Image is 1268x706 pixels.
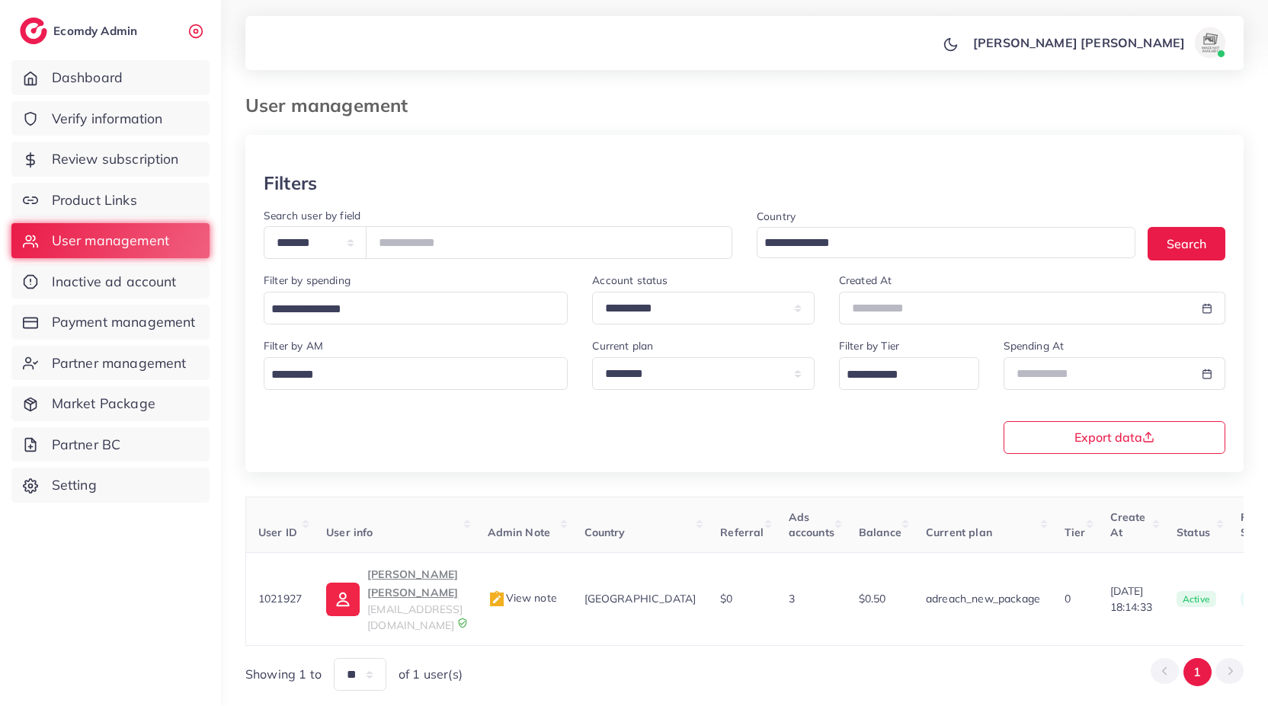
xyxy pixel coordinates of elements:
img: ic-user-info.36bf1079.svg [326,583,360,616]
ul: Pagination [1151,658,1244,686]
span: User info [326,526,373,539]
a: User management [11,223,210,258]
span: Product Links [52,190,137,210]
span: [GEOGRAPHIC_DATA] [584,592,696,605]
span: Partner management [52,353,187,373]
div: Search for option [264,292,568,324]
label: Account status [592,273,668,288]
span: active [1177,591,1216,608]
a: Partner management [11,346,210,381]
label: Filter by Tier [839,338,899,353]
a: Verify information [11,101,210,136]
span: Current plan [926,526,992,539]
span: 3 [789,592,795,605]
label: Search user by field [264,208,360,223]
div: Search for option [757,227,1135,258]
label: Current plan [592,338,653,353]
h3: User management [245,94,420,117]
h3: Filters [264,172,317,194]
label: Spending At [1004,338,1065,353]
p: [PERSON_NAME] [PERSON_NAME] [973,34,1185,52]
span: Ads accounts [789,510,834,539]
a: logoEcomdy Admin [20,18,141,44]
span: of 1 user(s) [399,666,463,683]
button: Go to page 1 [1183,658,1212,686]
a: Review subscription [11,142,210,177]
span: Dashboard [52,68,123,88]
a: Market Package [11,386,210,421]
span: User management [52,231,169,251]
span: Review subscription [52,149,179,169]
span: Partner BC [52,435,121,455]
a: Product Links [11,183,210,218]
span: $0 [720,592,732,605]
span: Setting [52,475,97,495]
label: Country [757,209,796,224]
a: Payment management [11,305,210,340]
a: Inactive ad account [11,264,210,299]
img: 9CAL8B2pu8EFxCJHYAAAAldEVYdGRhdGU6Y3JlYXRlADIwMjItMTItMDlUMDQ6NTg6MzkrMDA6MDBXSlgLAAAAJXRFWHRkYXR... [457,618,468,628]
span: adreach_new_package [926,592,1040,605]
p: [PERSON_NAME] [PERSON_NAME] [367,565,463,602]
img: avatar [1195,27,1225,58]
span: Export data [1074,431,1154,443]
input: Search for option [266,363,548,387]
img: admin_note.cdd0b510.svg [488,590,506,609]
a: [PERSON_NAME] [PERSON_NAME][EMAIL_ADDRESS][DOMAIN_NAME] [326,565,463,633]
label: Created At [839,273,892,288]
span: Market Package [52,394,155,414]
button: Search [1148,227,1225,260]
span: Country [584,526,626,539]
span: 0 [1065,592,1071,605]
span: Referral [720,526,764,539]
input: Search for option [759,232,1116,255]
span: [DATE] 18:14:33 [1110,583,1152,615]
span: Verify information [52,109,163,129]
a: Partner BC [11,427,210,462]
span: Status [1177,526,1210,539]
input: Search for option [841,363,959,387]
label: Filter by spending [264,273,351,288]
span: Payment management [52,312,196,332]
label: Filter by AM [264,338,323,353]
a: [PERSON_NAME] [PERSON_NAME]avatar [965,27,1231,58]
span: $0.50 [859,592,886,605]
span: 1021927 [258,592,302,605]
div: Search for option [839,357,979,390]
span: Inactive ad account [52,272,177,292]
span: Showing 1 to [245,666,322,683]
span: Tier [1065,526,1086,539]
h2: Ecomdy Admin [53,24,141,38]
a: Setting [11,468,210,503]
button: Export data [1004,421,1226,454]
span: User ID [258,526,297,539]
img: logo [20,18,47,44]
span: [EMAIL_ADDRESS][DOMAIN_NAME] [367,602,463,631]
div: Search for option [264,357,568,390]
span: Admin Note [488,526,551,539]
span: View note [488,591,557,605]
input: Search for option [266,298,548,321]
span: Balance [859,526,901,539]
span: Create At [1110,510,1146,539]
a: Dashboard [11,60,210,95]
